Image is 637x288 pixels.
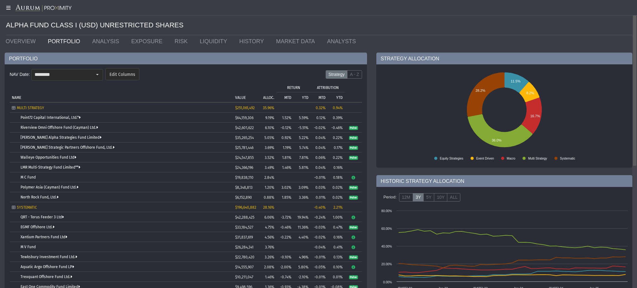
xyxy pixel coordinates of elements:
img: Aurum-Proximity%20white.svg [16,5,72,12]
span: Pulse [349,146,358,150]
td: -2.00% [277,262,294,272]
text: 16.7% [530,114,540,118]
span: 4.75% [265,225,274,230]
td: 11.36% [294,222,311,232]
span: $196,640,882 [235,205,256,210]
span: 0.88% [264,195,274,200]
td: 3.36% [294,192,311,202]
span: Pulse [349,136,358,140]
text: Systematic [560,157,575,160]
span: $19,838,110 [235,175,253,180]
td: 0.92% [277,132,294,142]
label: 5Y [423,193,434,202]
text: Equity Strategies [440,157,463,160]
span: Pulse [349,225,358,230]
span: 1.46% [265,275,274,279]
text: 28.2% [476,89,485,92]
a: [PERSON_NAME] Alpha Strategies Fund Limited [21,135,101,140]
a: EGMF Offshore Ltd. [21,225,54,229]
td: Column ALLOC. [256,82,277,102]
a: Aquatic Argo Offshore Fund LP [21,265,74,269]
td: 0.16% [328,232,345,242]
td: 5.80% [294,262,311,272]
td: 7.81% [294,152,311,162]
td: 0.47% [328,222,345,232]
td: 0.16% [328,162,345,172]
a: Riverview Omni Offshore Fund (Cayman) Ltd. [21,125,98,130]
span: 3.52% [265,156,274,160]
td: 0.04% [311,142,328,152]
span: 3.49% [265,165,274,170]
span: $64,159,306 [235,116,253,120]
p: YTD [336,95,343,100]
a: M C Fund [21,175,36,179]
span: 2.08% [264,265,274,269]
text: 0.00% [383,281,392,284]
div: STRATEGY ALLOCATION [376,53,632,64]
a: Pulse [349,275,358,279]
span: 6.06% [264,215,274,220]
text: 60.00% [381,227,392,230]
a: Pulse [349,155,358,160]
span: $24,547,855 [235,156,254,160]
span: 28.16% [263,205,274,210]
a: Pulse [349,255,358,259]
text: 80.00% [381,209,392,213]
td: 0.13% [328,252,345,262]
p: VALUE [235,95,246,100]
span: $42,288,425 [235,215,254,220]
a: Pulse [349,225,358,229]
td: Column MTD [277,92,294,102]
span: 6.10% [265,126,274,130]
td: 0.22% [328,132,345,142]
span: 5.05% [264,136,274,140]
td: 19.94% [294,212,311,222]
a: MARKET DATA [272,35,323,48]
a: EXPOSURE [127,35,170,48]
span: $31,837,619 [235,235,253,239]
td: -5.51% [294,123,311,132]
span: $35,265,254 [235,136,254,140]
a: HISTORY [235,35,271,48]
text: Event Driven [476,157,494,160]
span: Pulse [349,156,358,160]
text: 36.0% [492,138,501,142]
span: Pulse [349,255,358,260]
td: 0.10% [328,262,345,272]
td: 3.09% [294,182,311,192]
a: North Rock Fund, Ltd. [21,195,58,199]
span: Pulse [349,186,358,190]
td: 1.19% [277,142,294,152]
a: Polymer Asia (Cayman) Fund Ltd. [21,185,78,189]
td: 1.46% [277,162,294,172]
p: ATTRIBUTION [317,86,339,90]
td: -3.72% [277,212,294,222]
a: Pulse [349,145,358,150]
td: 1.81% [277,152,294,162]
td: Column VALUE [233,82,256,102]
td: Column [345,82,362,102]
label: 10Y [434,193,447,202]
span: Pulse [349,196,358,200]
a: Xantium Partners Fund Ltd [21,235,67,239]
td: -0.05% [311,262,328,272]
td: 1.52% [277,113,294,123]
div: 0.94% [330,106,343,110]
div: -0.40% [313,205,326,210]
a: ANALYSIS [87,35,127,48]
td: -0.22% [277,232,294,242]
span: $25,781,446 [235,146,253,150]
div: Period: [381,192,399,202]
span: 4.56% [265,235,274,239]
td: Column MTD [311,92,328,102]
a: M V Fund [21,245,36,249]
td: 0.41% [328,242,345,252]
a: PORTFOLIO [43,35,88,48]
span: $8,348,813 [235,185,253,190]
text: Multi Strategy [528,157,547,160]
a: Pulse [349,185,358,189]
a: Tewksbury Investment Fund Ltd. [21,255,77,259]
span: SYSTEMATIC [17,205,37,210]
label: A - Z [347,70,362,79]
p: YTD [302,95,309,100]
